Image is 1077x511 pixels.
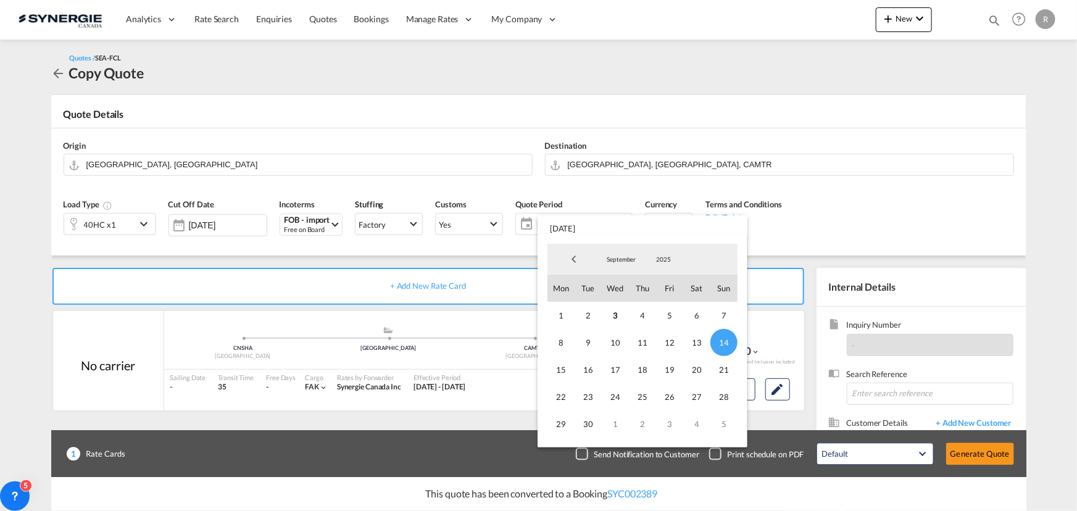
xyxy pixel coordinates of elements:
span: Sat [683,275,710,302]
span: Tue [575,275,602,302]
md-select: Month: September [601,250,642,268]
span: Thu [629,275,656,302]
span: Sun [710,275,738,302]
span: Previous Month [562,247,586,272]
span: Fri [656,275,683,302]
span: [DATE] [538,215,747,234]
span: 2025 [644,255,683,264]
span: Wed [602,275,629,302]
span: September [602,255,641,264]
md-select: Year: 2025 [642,250,684,268]
iframe: Chat [9,446,52,492]
span: Mon [547,275,575,302]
